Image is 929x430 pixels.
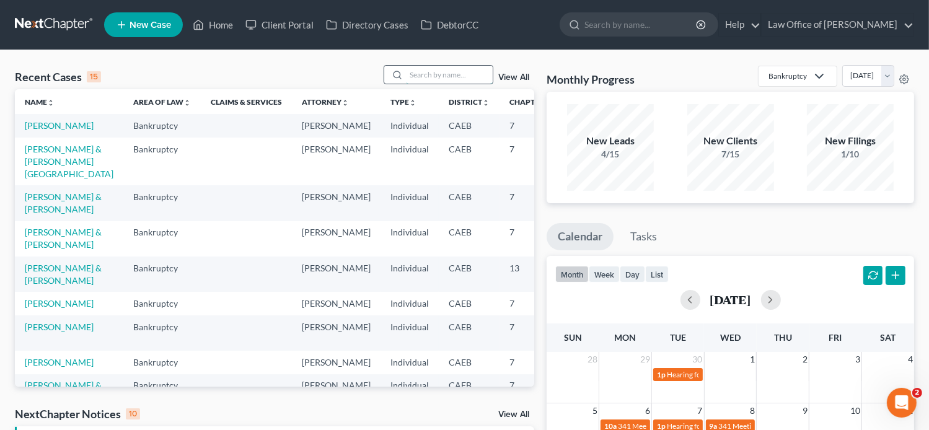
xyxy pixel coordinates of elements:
[381,257,439,292] td: Individual
[749,352,756,367] span: 1
[439,292,500,315] td: CAEB
[692,352,704,367] span: 30
[498,73,529,82] a: View All
[439,315,500,351] td: CAEB
[123,138,201,185] td: Bankruptcy
[201,89,292,114] th: Claims & Services
[509,97,552,107] a: Chapterunfold_more
[123,257,201,292] td: Bankruptcy
[547,223,614,250] a: Calendar
[439,138,500,185] td: CAEB
[500,221,561,257] td: 7
[500,138,561,185] td: 7
[615,332,636,343] span: Mon
[555,266,589,283] button: month
[25,227,102,250] a: [PERSON_NAME] & [PERSON_NAME]
[500,315,561,351] td: 7
[381,185,439,221] td: Individual
[500,185,561,221] td: 7
[341,99,349,107] i: unfold_more
[292,374,381,410] td: [PERSON_NAME]
[439,374,500,410] td: CAEB
[130,20,171,30] span: New Case
[887,388,917,418] iframe: Intercom live chat
[133,97,191,107] a: Area of Lawunfold_more
[768,71,807,81] div: Bankruptcy
[25,191,102,214] a: [PERSON_NAME] & [PERSON_NAME]
[123,221,201,257] td: Bankruptcy
[482,99,490,107] i: unfold_more
[687,148,774,160] div: 7/15
[710,293,751,306] h2: [DATE]
[584,13,698,36] input: Search by name...
[239,14,320,36] a: Client Portal
[639,352,651,367] span: 29
[47,99,55,107] i: unfold_more
[644,403,651,418] span: 6
[829,332,842,343] span: Fri
[749,403,756,418] span: 8
[292,221,381,257] td: [PERSON_NAME]
[719,14,760,36] a: Help
[500,374,561,410] td: 7
[720,332,741,343] span: Wed
[762,14,914,36] a: Law Office of [PERSON_NAME]
[25,298,94,309] a: [PERSON_NAME]
[292,114,381,137] td: [PERSON_NAME]
[567,148,654,160] div: 4/15
[500,351,561,374] td: 7
[564,332,582,343] span: Sun
[657,370,666,379] span: 1p
[25,322,94,332] a: [PERSON_NAME]
[807,148,894,160] div: 1/10
[381,315,439,351] td: Individual
[801,403,809,418] span: 9
[183,99,191,107] i: unfold_more
[667,370,764,379] span: Hearing for [PERSON_NAME]
[854,352,861,367] span: 3
[439,351,500,374] td: CAEB
[589,266,620,283] button: week
[320,14,415,36] a: Directory Cases
[415,14,485,36] a: DebtorCC
[292,257,381,292] td: [PERSON_NAME]
[620,266,645,283] button: day
[449,97,490,107] a: Districtunfold_more
[123,114,201,137] td: Bankruptcy
[381,138,439,185] td: Individual
[500,292,561,315] td: 7
[381,114,439,137] td: Individual
[123,374,201,410] td: Bankruptcy
[302,97,349,107] a: Attorneyunfold_more
[439,185,500,221] td: CAEB
[567,134,654,148] div: New Leads
[801,352,809,367] span: 2
[126,408,140,419] div: 10
[15,69,101,84] div: Recent Cases
[498,410,529,419] a: View All
[500,114,561,137] td: 7
[912,388,922,398] span: 2
[381,221,439,257] td: Individual
[187,14,239,36] a: Home
[25,380,102,403] a: [PERSON_NAME] & [PERSON_NAME]
[25,144,113,179] a: [PERSON_NAME] & [PERSON_NAME][GEOGRAPHIC_DATA]
[547,72,635,87] h3: Monthly Progress
[807,134,894,148] div: New Filings
[774,332,792,343] span: Thu
[87,71,101,82] div: 15
[687,134,774,148] div: New Clients
[123,292,201,315] td: Bankruptcy
[500,257,561,292] td: 13
[439,114,500,137] td: CAEB
[292,292,381,315] td: [PERSON_NAME]
[381,292,439,315] td: Individual
[880,332,896,343] span: Sat
[381,351,439,374] td: Individual
[123,315,201,351] td: Bankruptcy
[381,374,439,410] td: Individual
[439,257,500,292] td: CAEB
[292,315,381,351] td: [PERSON_NAME]
[390,97,416,107] a: Typeunfold_more
[619,223,668,250] a: Tasks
